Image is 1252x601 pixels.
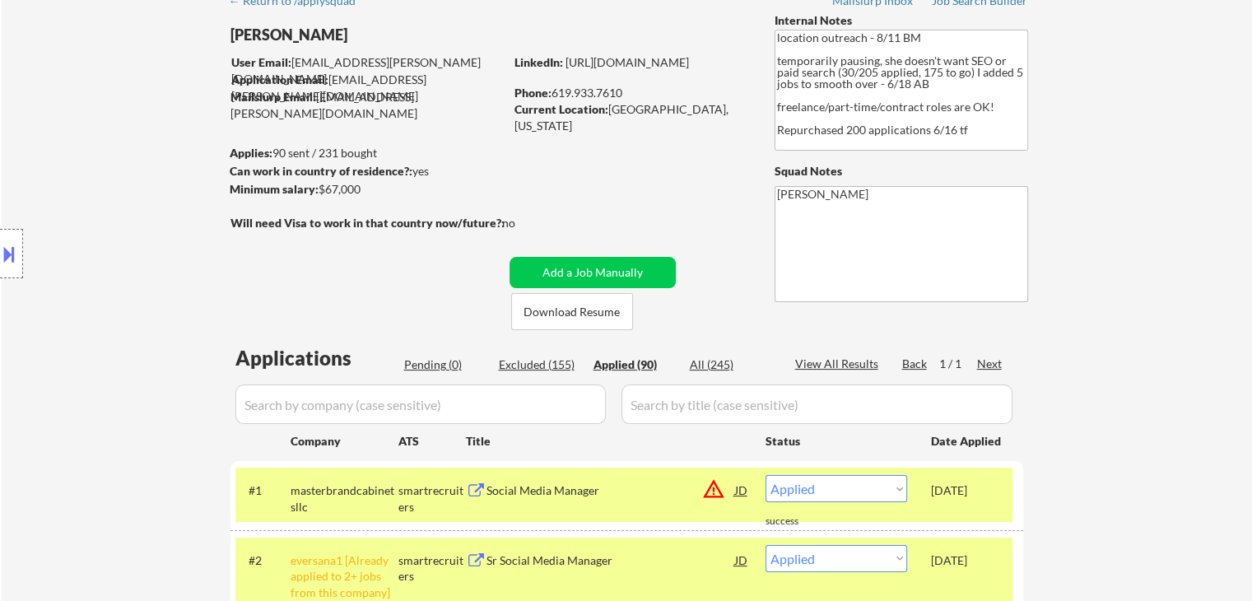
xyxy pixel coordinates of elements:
strong: Application Email: [231,72,328,86]
div: ATS [398,433,466,450]
strong: Can work in country of residence?: [230,164,412,178]
div: no [502,215,549,231]
div: smartrecruiters [398,552,466,585]
div: [GEOGRAPHIC_DATA], [US_STATE] [514,101,747,133]
div: [EMAIL_ADDRESS][PERSON_NAME][DOMAIN_NAME] [231,54,504,86]
div: Excluded (155) [499,356,581,373]
div: [DATE] [931,552,1003,569]
div: Internal Notes [775,12,1028,29]
div: $67,000 [230,181,504,198]
div: [EMAIL_ADDRESS][PERSON_NAME][DOMAIN_NAME] [230,89,504,121]
div: JD [733,545,750,575]
div: Status [766,426,907,455]
div: [EMAIL_ADDRESS][PERSON_NAME][DOMAIN_NAME] [231,72,504,104]
input: Search by company (case sensitive) [235,384,606,424]
strong: Will need Visa to work in that country now/future?: [230,216,505,230]
strong: Current Location: [514,102,608,116]
div: [PERSON_NAME] [230,25,569,45]
div: eversana1 [Already applied to 2+ jobs from this company] [291,552,398,601]
button: Download Resume [511,293,633,330]
strong: Phone: [514,86,552,100]
div: Social Media Manager [486,482,735,499]
div: 90 sent / 231 bought [230,145,504,161]
div: Applied (90) [593,356,676,373]
div: Date Applied [931,433,1003,450]
div: 619.933.7610 [514,85,747,101]
button: Add a Job Manually [510,257,676,288]
div: 1 / 1 [939,356,977,372]
strong: User Email: [231,55,291,69]
button: warning_amber [702,478,725,501]
div: Company [291,433,398,450]
div: Next [977,356,1003,372]
strong: LinkedIn: [514,55,563,69]
input: Search by title (case sensitive) [621,384,1012,424]
div: smartrecruiters [398,482,466,515]
strong: Mailslurp Email: [230,90,316,104]
div: Pending (0) [404,356,486,373]
div: Squad Notes [775,163,1028,179]
div: JD [733,475,750,505]
div: View All Results [795,356,883,372]
div: Sr Social Media Manager [486,552,735,569]
div: Applications [235,348,398,368]
div: #1 [249,482,277,499]
div: success [766,515,831,529]
div: All (245) [690,356,772,373]
div: Back [902,356,929,372]
a: [URL][DOMAIN_NAME] [565,55,689,69]
div: yes [230,163,499,179]
div: #2 [249,552,277,569]
div: Title [466,433,750,450]
div: masterbrandcabinetsllc [291,482,398,515]
div: [DATE] [931,482,1003,499]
